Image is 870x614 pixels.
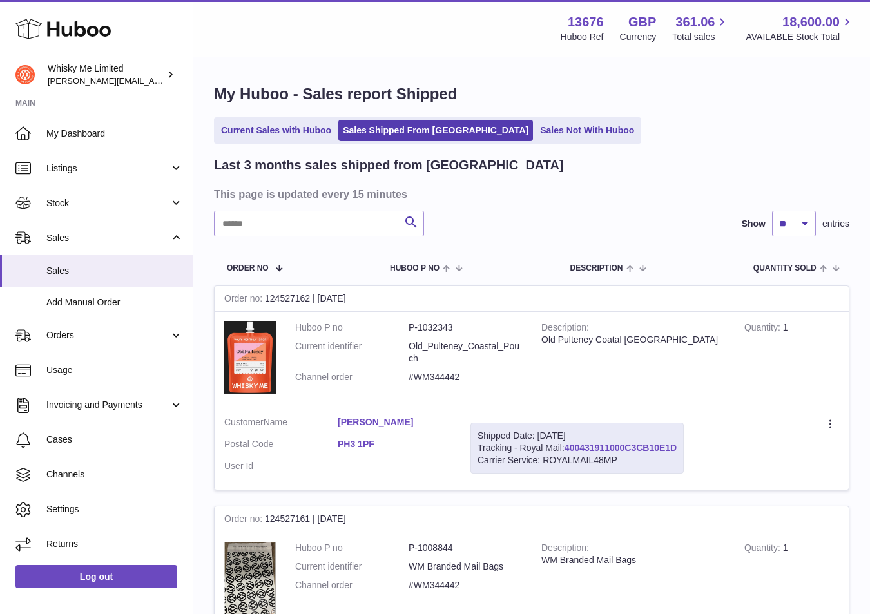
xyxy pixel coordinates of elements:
span: Channels [46,468,183,481]
span: 18,600.00 [782,14,840,31]
span: Huboo P no [390,264,440,273]
a: Sales Not With Huboo [536,120,639,141]
dt: User Id [224,460,338,472]
div: Currency [620,31,657,43]
a: 400431911000C3CB10E1D [565,443,677,453]
span: Total sales [672,31,730,43]
strong: Quantity [744,542,783,556]
strong: Quantity [744,322,783,336]
dd: Old_Pulteney_Coastal_Pouch [409,340,522,365]
h1: My Huboo - Sales report Shipped [214,84,849,104]
span: Quantity Sold [753,264,817,273]
img: frances@whiskyshop.com [15,65,35,84]
span: Sales [46,232,169,244]
div: 124527162 | [DATE] [215,286,849,312]
dt: Huboo P no [295,542,409,554]
label: Show [742,218,766,230]
strong: Description [541,322,589,336]
div: WM Branded Mail Bags [541,554,725,566]
span: [PERSON_NAME][EMAIL_ADDRESS][DOMAIN_NAME] [48,75,258,86]
dd: P-1032343 [409,321,522,334]
dt: Huboo P no [295,321,409,334]
span: My Dashboard [46,128,183,140]
span: 361.06 [675,14,715,31]
strong: Description [541,542,589,556]
td: 1 [735,312,849,407]
span: Customer [224,417,264,427]
span: Sales [46,265,183,277]
h3: This page is updated every 15 minutes [214,187,846,201]
a: Sales Shipped From [GEOGRAPHIC_DATA] [338,120,533,141]
dt: Channel order [295,579,409,591]
dt: Current identifier [295,340,409,365]
a: PH3 1PF [338,438,451,450]
span: Usage [46,364,183,376]
span: Listings [46,162,169,175]
span: AVAILABLE Stock Total [746,31,855,43]
span: Orders [46,329,169,341]
span: entries [822,218,849,230]
span: Invoicing and Payments [46,399,169,411]
div: Carrier Service: ROYALMAIL48MP [478,454,677,466]
dd: #WM344442 [409,371,522,383]
dd: P-1008844 [409,542,522,554]
a: 18,600.00 AVAILABLE Stock Total [746,14,855,43]
span: Returns [46,538,183,550]
div: Tracking - Royal Mail: [470,423,684,474]
dt: Channel order [295,371,409,383]
img: 1739541345.jpg [224,321,276,394]
div: Whisky Me Limited [48,62,164,87]
div: 124527161 | [DATE] [215,506,849,532]
strong: Order no [224,293,265,307]
div: Shipped Date: [DATE] [478,430,677,442]
span: Add Manual Order [46,296,183,309]
span: Order No [227,264,269,273]
strong: Order no [224,513,265,527]
a: [PERSON_NAME] [338,416,451,428]
span: Description [570,264,623,273]
strong: GBP [628,14,656,31]
dt: Current identifier [295,561,409,573]
dt: Name [224,416,338,432]
div: Old Pulteney Coatal [GEOGRAPHIC_DATA] [541,334,725,346]
dt: Postal Code [224,438,338,454]
a: Current Sales with Huboo [217,120,336,141]
a: 361.06 Total sales [672,14,730,43]
strong: 13676 [568,14,604,31]
span: Stock [46,197,169,209]
dd: #WM344442 [409,579,522,591]
span: Settings [46,503,183,515]
a: Log out [15,565,177,588]
div: Huboo Ref [561,31,604,43]
h2: Last 3 months sales shipped from [GEOGRAPHIC_DATA] [214,157,564,174]
dd: WM Branded Mail Bags [409,561,522,573]
span: Cases [46,434,183,446]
